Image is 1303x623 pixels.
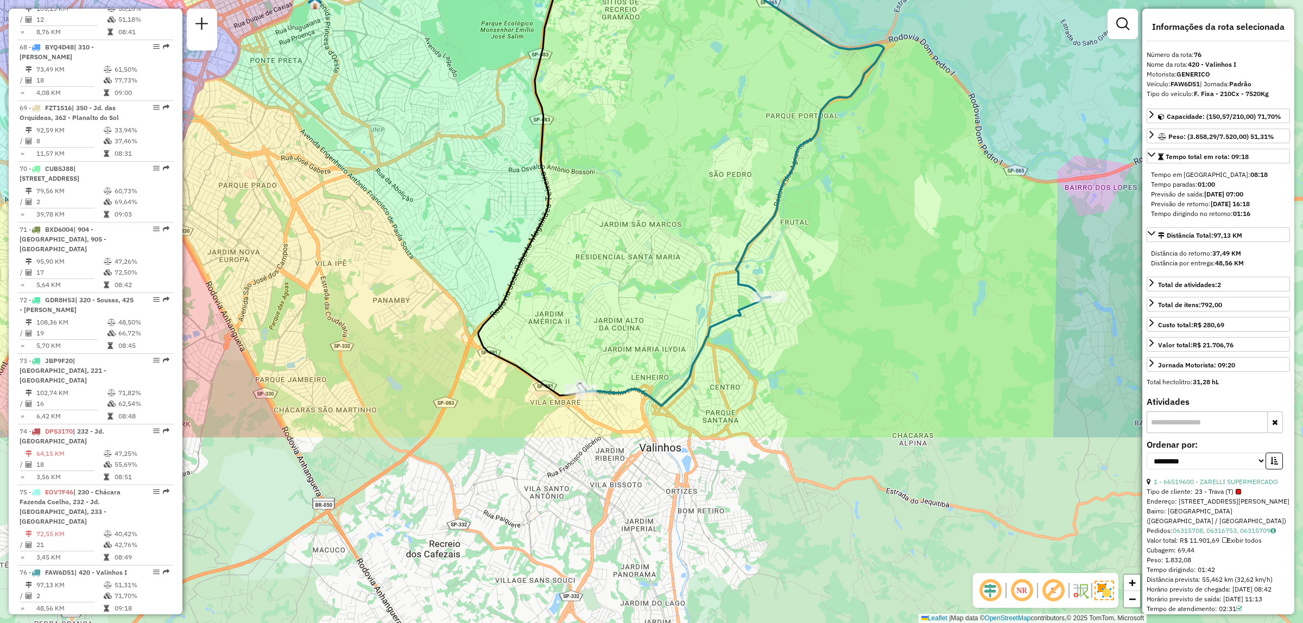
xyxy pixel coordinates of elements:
i: % de utilização do peso [107,5,116,12]
td: / [20,328,25,339]
span: − [1129,592,1136,606]
td: 5,70 KM [36,340,107,351]
span: Ocultar NR [1009,577,1035,603]
td: 40,42% [114,529,169,539]
span: Tempo total em rota: 09:18 [1166,152,1249,161]
em: Opções [153,43,160,50]
span: | 320 - Sousas, 425 - [PERSON_NAME] [20,296,134,314]
td: = [20,552,25,563]
div: Horário previsto de saída: [DATE] 11:13 [1147,594,1290,604]
a: Total de atividades:2 [1147,277,1290,291]
i: % de utilização do peso [104,450,112,457]
span: | [STREET_ADDRESS] [20,164,79,182]
em: Rota exportada [163,296,169,303]
a: Zoom out [1124,591,1140,607]
i: % de utilização do peso [107,319,116,326]
div: Motorista: [1147,69,1290,79]
td: = [20,87,25,98]
a: Jornada Motorista: 09:20 [1147,357,1290,372]
strong: 48,56 KM [1215,259,1244,267]
a: Leaflet [921,614,947,622]
div: Tempo dirigindo: 01:42 [1147,565,1290,575]
div: Distância por entrega: [1151,258,1286,268]
i: Distância Total [26,258,32,265]
span: | Jornada: [1200,80,1251,88]
span: 70 - [20,164,79,182]
a: Nova sessão e pesquisa [191,13,213,37]
span: | [GEOGRAPHIC_DATA], 221 - [GEOGRAPHIC_DATA] [20,357,106,384]
a: 06315708, 06316753, 06315709 [1173,526,1276,535]
i: Observações [1270,527,1276,534]
div: Previsão de retorno: [1151,199,1286,209]
td: 08:51 [114,472,169,482]
td: 72,55 KM [36,529,103,539]
label: Ordenar por: [1147,438,1290,451]
strong: F. Fixa - 210Cx - 7520Kg [1194,90,1269,98]
i: Distância Total [26,319,32,326]
div: Total de itens: [1158,300,1222,310]
i: % de utilização da cubagem [107,16,116,23]
td: 79,56 KM [36,186,103,196]
i: Total de Atividades [26,400,32,407]
em: Opções [153,296,160,303]
td: 16 [36,398,107,409]
a: Capacidade: (150,57/210,00) 71,70% [1147,109,1290,123]
strong: [DATE] 16:18 [1211,200,1250,208]
i: % de utilização da cubagem [107,330,116,336]
em: Opções [153,428,160,434]
span: Exibir rótulo [1040,577,1066,603]
td: 08:48 [118,411,169,422]
i: Total de Atividades [26,138,32,144]
span: | [949,614,951,622]
td: 71,82% [118,387,169,398]
strong: FAW6D51 [1171,80,1200,88]
i: Tempo total em rota [104,282,109,288]
td: 08:45 [118,340,169,351]
i: % de utilização do peso [104,531,112,537]
i: Distância Total [26,582,32,588]
td: 18 [36,75,103,86]
div: Jornada Motorista: 09:20 [1158,360,1235,370]
strong: 420 - Valinhos I [1188,60,1236,68]
td: = [20,209,25,220]
td: 73,49 KM [36,64,103,75]
a: Exibir filtros [1112,13,1134,35]
em: Rota exportada [163,226,169,232]
div: Custo total: [1158,320,1224,330]
td: = [20,411,25,422]
a: Tempo total em rota: 09:18 [1147,149,1290,163]
td: / [20,539,25,550]
i: Total de Atividades [26,77,32,84]
span: Peso: 1.832,08 [1147,556,1191,564]
strong: R$ 280,69 [1193,321,1224,329]
i: Tempo total em rota [107,342,113,349]
a: Total de itens:792,00 [1147,297,1290,311]
i: Total de Atividades [26,330,32,336]
div: Distância do retorno: [1151,249,1286,258]
div: Tempo em [GEOGRAPHIC_DATA]: [1151,170,1286,180]
td: / [20,136,25,147]
em: Rota exportada [163,165,169,171]
td: 17 [36,267,103,278]
td: 09:00 [114,87,169,98]
span: 23 - Trava (T) [1195,487,1241,497]
span: 75 - [20,488,121,525]
i: % de utilização do peso [104,66,112,73]
td: 97,13 KM [36,580,103,590]
a: 1 - 66519600 - ZARELLI SUPERMERCADO [1154,478,1278,486]
i: Total de Atividades [26,199,32,205]
em: Rota exportada [163,43,169,50]
td: 42,76% [114,539,169,550]
td: 60,73% [114,186,169,196]
i: Total de Atividades [26,593,32,599]
i: % de utilização da cubagem [104,542,112,548]
td: / [20,14,25,25]
td: 47,25% [114,448,169,459]
td: 51,31% [114,580,169,590]
span: Exibir todos [1222,536,1262,544]
i: % de utilização do peso [104,258,112,265]
td: / [20,196,25,207]
span: | 350 - Jd. das Orquideas, 362 - Planalto do Sol [20,104,119,122]
i: Total de Atividades [26,461,32,468]
td: / [20,75,25,86]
